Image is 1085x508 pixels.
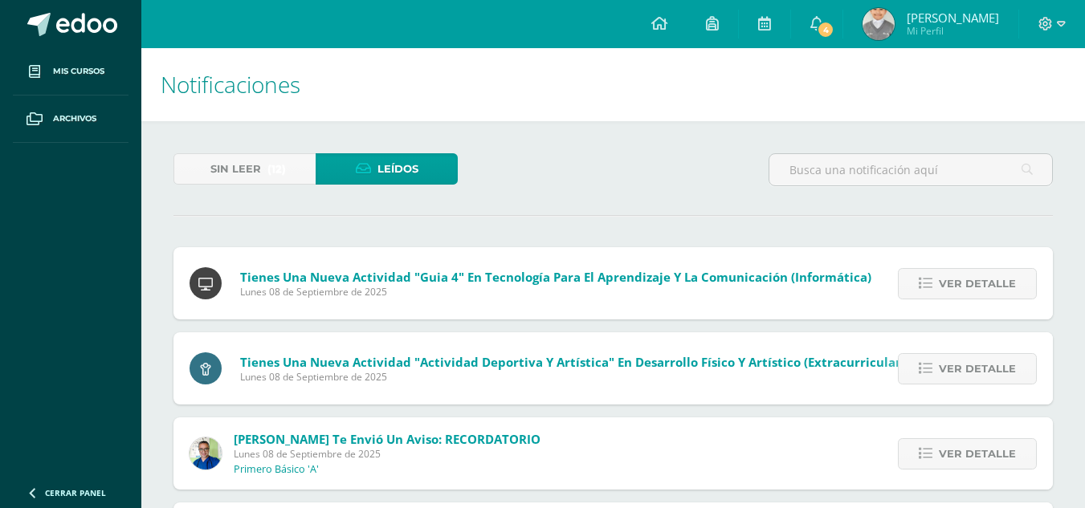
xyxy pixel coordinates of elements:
span: Ver detalle [939,269,1016,299]
img: 692ded2a22070436d299c26f70cfa591.png [190,437,222,469]
input: Busca una notificación aquí [769,154,1052,185]
span: [PERSON_NAME] [907,10,999,26]
span: Notificaciones [161,69,300,100]
span: Mis cursos [53,65,104,78]
a: Leídos [316,153,458,185]
span: [PERSON_NAME] te envió un aviso: RECORDATORIO [234,431,540,447]
span: (12) [267,154,286,184]
a: Mis cursos [13,48,128,96]
span: Tienes una nueva actividad "Actividad Deportiva y Artística" En Desarrollo Físico y Artístico (Ex... [240,354,905,370]
span: Archivos [53,112,96,125]
p: Primero Básico 'A' [234,463,319,476]
span: Lunes 08 de Septiembre de 2025 [240,285,871,299]
span: Sin leer [210,154,261,184]
a: Archivos [13,96,128,143]
span: Cerrar panel [45,487,106,498]
span: Ver detalle [939,439,1016,469]
span: 4 [817,21,834,39]
span: Tienes una nueva actividad "Guia 4" En Tecnología para el Aprendizaje y la Comunicación (Informát... [240,269,871,285]
span: Lunes 08 de Septiembre de 2025 [234,447,540,461]
span: Ver detalle [939,354,1016,384]
span: Leídos [377,154,418,184]
span: Mi Perfil [907,24,999,38]
span: Lunes 08 de Septiembre de 2025 [240,370,905,384]
img: c7b207d7e2256d095ef6bd27d7dcf1d6.png [863,8,895,40]
a: Sin leer(12) [173,153,316,185]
